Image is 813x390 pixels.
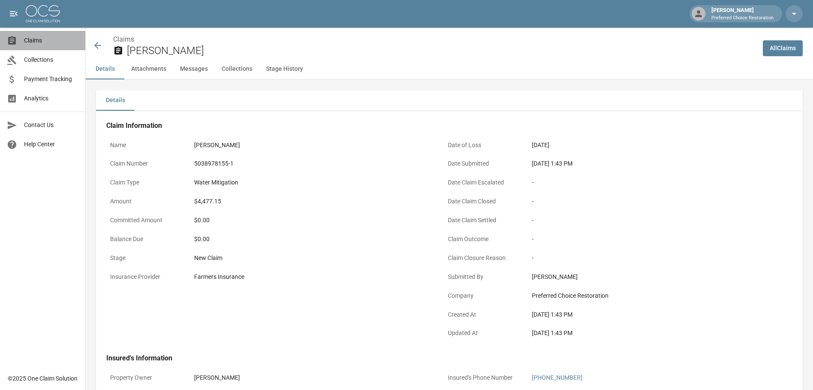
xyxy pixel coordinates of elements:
h4: Insured's Information [106,354,771,363]
span: Payment Tracking [24,75,78,84]
span: Help Center [24,140,78,149]
p: Claim Outcome [444,231,521,248]
h4: Claim Information [106,121,771,130]
p: Committed Amount [106,212,183,229]
p: Date of Loss [444,137,521,154]
span: Collections [24,55,78,64]
div: - [532,216,768,225]
button: open drawer [5,5,22,22]
a: Claims [113,35,134,43]
div: New Claim [194,254,430,263]
span: Analytics [24,94,78,103]
img: ocs-logo-white-transparent.png [26,5,60,22]
nav: breadcrumb [113,34,756,45]
button: Details [86,59,124,79]
p: Company [444,287,521,304]
div: [DATE] 1:43 PM [532,159,768,168]
p: Updated At [444,325,521,342]
span: Contact Us [24,121,78,130]
div: anchor tabs [86,59,813,79]
button: Attachments [124,59,173,79]
div: - [532,254,768,263]
div: © 2025 One Claim Solution [8,374,78,383]
p: Claim Type [106,174,183,191]
div: $0.00 [194,235,430,244]
p: Balance Due [106,231,183,248]
p: Amount [106,193,183,210]
div: 5038978155-1 [194,159,234,168]
button: Details [96,90,135,111]
p: Property Owner [106,369,183,386]
p: Created At [444,306,521,323]
p: Date Claim Settled [444,212,521,229]
div: [PERSON_NAME] [532,272,768,281]
a: [PHONE_NUMBER] [532,374,582,381]
div: details tabs [96,90,803,111]
div: [PERSON_NAME] [194,373,240,382]
div: [DATE] 1:43 PM [532,310,768,319]
div: - [532,235,768,244]
p: Insured's Phone Number [444,369,521,386]
div: Farmers Insurance [194,272,244,281]
div: - [532,178,768,187]
div: [PERSON_NAME] [194,141,240,150]
p: Date Claim Escalated [444,174,521,191]
button: Stage History [259,59,310,79]
p: Submitted By [444,269,521,285]
h2: [PERSON_NAME] [127,45,756,57]
div: [PERSON_NAME] [708,6,777,21]
div: Water Mitigation [194,178,238,187]
div: [DATE] 1:43 PM [532,329,768,338]
p: Preferred Choice Restoration [711,15,774,22]
p: Date Submitted [444,155,521,172]
a: AllClaims [763,40,803,56]
div: $0.00 [194,216,430,225]
button: Messages [173,59,215,79]
div: $4,477.15 [194,197,221,206]
p: Stage [106,250,183,266]
span: Claims [24,36,78,45]
p: Insurance Provider [106,269,183,285]
button: Collections [215,59,259,79]
p: Claim Number [106,155,183,172]
p: Date Claim Closed [444,193,521,210]
p: Name [106,137,183,154]
div: [DATE] [532,141,549,150]
div: Preferred Choice Restoration [532,291,768,300]
div: - [532,197,768,206]
p: Claim Closure Reason [444,250,521,266]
